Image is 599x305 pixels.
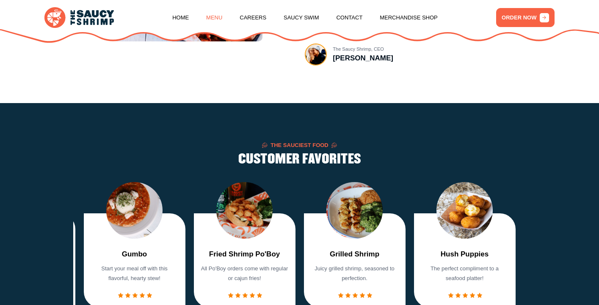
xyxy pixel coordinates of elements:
a: Menu [206,2,222,34]
img: food Image [106,182,163,239]
a: Saucy Swim [284,2,319,34]
img: Author Image [306,44,326,65]
a: Hush Puppies [441,249,489,260]
a: Gumbo [122,249,147,260]
a: Home [172,2,189,34]
p: Juicy grilled shrimp, seasoned to perfection. [311,264,398,283]
p: All Po'Boy orders come with regular or cajun fries! [201,264,288,283]
img: food Image [216,182,273,239]
span: The Sauciest Food [271,142,328,148]
a: Contact [336,2,362,34]
img: food Image [326,182,383,239]
a: ORDER NOW [496,8,555,27]
a: Fried Shrimp Po'Boy [209,249,280,260]
p: Start your meal off with this flavorful, hearty stew! [91,264,178,283]
a: Grilled Shrimp [330,249,379,260]
a: Careers [240,2,266,34]
h2: CUSTOMER FAVORITES [238,152,361,167]
span: The Saucy Shrimp, CEO [333,46,384,53]
h3: [PERSON_NAME] [333,54,393,63]
img: logo [44,7,114,28]
img: food Image [436,182,493,239]
a: Merchandise Shop [380,2,438,34]
p: The perfect compliment to a seafood platter! [421,264,508,283]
